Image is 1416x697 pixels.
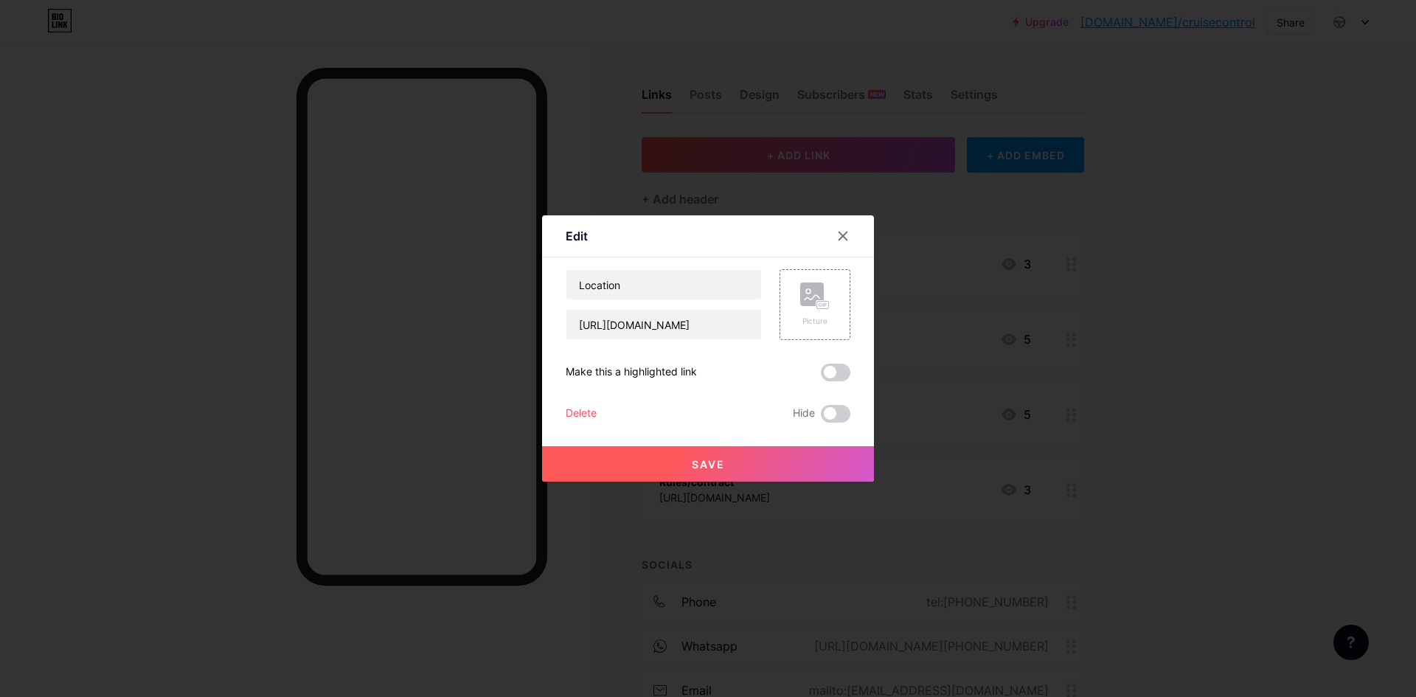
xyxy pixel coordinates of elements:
div: Delete [566,405,597,423]
span: Save [692,458,725,471]
div: Picture [800,316,830,327]
input: Title [566,270,761,299]
div: Make this a highlighted link [566,364,697,381]
span: Hide [793,405,815,423]
div: Edit [566,227,588,245]
input: URL [566,310,761,339]
button: Save [542,446,874,482]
